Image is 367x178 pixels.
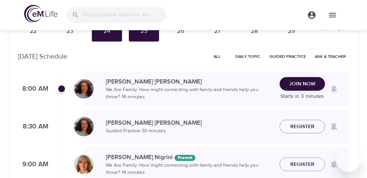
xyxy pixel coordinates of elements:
span: Join Now [289,79,316,89]
span: Ask a Teacher [315,53,346,60]
div: 28 [243,27,267,36]
span: Register [290,160,314,169]
button: Guided Practice [266,51,309,62]
button: Daily Topic [232,51,263,62]
div: 29 [279,27,304,36]
div: 23 [58,27,82,36]
p: Starts in 3 minutes [280,93,325,101]
span: Guided Practice [269,53,306,60]
p: 8:00 AM [18,84,48,94]
div: 24 [95,27,119,36]
span: Remind me when a class goes live every Monday at 9:00 AM [325,155,343,173]
div: 26 [169,27,193,36]
button: Join Now [280,77,325,91]
p: [DATE] Schedule [18,51,67,62]
p: [PERSON_NAME] [PERSON_NAME] [106,118,274,127]
p: [PERSON_NAME] [PERSON_NAME] [106,77,274,86]
button: menu [322,5,343,25]
span: Remind me when a class goes live every Monday at 8:30 AM [325,118,343,136]
span: Daily Topic [235,53,260,60]
button: menu [301,5,322,25]
iframe: Button to launch messaging window [337,148,361,172]
button: Register [280,120,325,134]
p: 9:00 AM [18,159,48,170]
button: All [205,51,229,62]
p: 8:30 AM [18,122,48,132]
img: MelissaNigiri.jpg [74,155,94,174]
div: 22 [21,27,45,36]
img: logo [24,5,57,23]
span: All [208,53,226,60]
p: We Are Family: How might connecting with family and friends help you thrive? · 14 minutes [106,86,274,101]
span: Register [290,122,314,132]
p: [PERSON_NAME] Nigrini [106,153,274,162]
span: Remind me when a class goes live every Monday at 8:00 AM [325,80,343,98]
input: Find programs, teachers, etc... [82,7,166,23]
button: Ask a Teacher [312,51,349,62]
p: We Are Family: How might connecting with family and friends help you thrive? · 14 minutes [106,162,274,176]
div: The episodes in this programs will be in French [175,155,195,161]
div: 25 [132,27,156,36]
button: Register [280,158,325,172]
img: Cindy2%20031422%20blue%20filter%20hi-res.jpg [74,79,94,99]
p: Guided Practice · 30 minutes [106,127,274,135]
div: 27 [206,27,230,36]
img: Cindy2%20031422%20blue%20filter%20hi-res.jpg [74,117,94,136]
